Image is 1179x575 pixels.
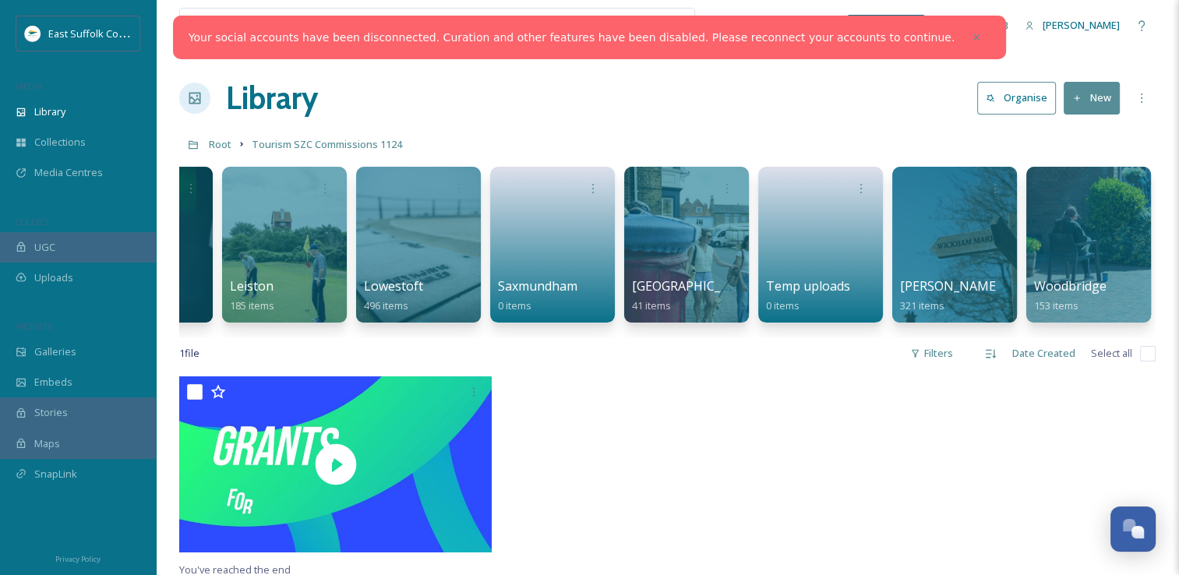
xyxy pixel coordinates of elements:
[632,298,671,312] span: 41 items
[34,375,72,390] span: Embeds
[34,405,68,420] span: Stories
[179,376,492,552] img: thumbnail
[900,298,944,312] span: 321 items
[34,467,77,482] span: SnapLink
[34,436,60,451] span: Maps
[632,279,757,312] a: [GEOGRAPHIC_DATA]41 items
[252,137,402,151] span: Tourism SZC Commissions 1124
[55,554,101,564] span: Privacy Policy
[1034,279,1107,312] a: Woodbridge153 items
[189,30,955,46] a: Your social accounts have been disconnected. Curation and other features have been disabled. Plea...
[179,346,199,361] span: 1 file
[34,240,55,255] span: UGC
[1110,506,1156,552] button: Open Chat
[16,80,43,92] span: MEDIA
[55,549,101,567] a: Privacy Policy
[900,277,1046,295] span: [PERSON_NAME] Market
[977,82,1056,114] button: Organise
[252,135,402,153] a: Tourism SZC Commissions 1124
[226,75,318,122] a: Library
[595,10,687,41] a: View all files
[364,298,408,312] span: 496 items
[209,135,231,153] a: Root
[34,270,73,285] span: Uploads
[34,104,65,119] span: Library
[1034,277,1107,295] span: Woodbridge
[34,344,76,359] span: Galleries
[766,298,800,312] span: 0 items
[34,135,86,150] span: Collections
[847,15,925,37] a: What's New
[766,277,850,295] span: Temp uploads
[34,165,103,180] span: Media Centres
[16,320,51,332] span: WIDGETS
[902,338,961,369] div: Filters
[1064,82,1120,114] button: New
[16,216,49,228] span: COLLECT
[230,279,274,312] a: Leiston185 items
[364,279,423,312] a: Lowestoft496 items
[25,26,41,41] img: ESC%20Logo.png
[1004,338,1083,369] div: Date Created
[900,279,1046,312] a: [PERSON_NAME] Market321 items
[498,298,531,312] span: 0 items
[632,277,757,295] span: [GEOGRAPHIC_DATA]
[209,137,231,151] span: Root
[498,277,577,295] span: Saxmundham
[766,279,850,312] a: Temp uploads0 items
[48,26,140,41] span: East Suffolk Council
[1034,298,1078,312] span: 153 items
[216,9,539,43] input: Search your library
[230,298,274,312] span: 185 items
[230,277,274,295] span: Leiston
[1017,10,1128,41] a: [PERSON_NAME]
[498,279,577,312] a: Saxmundham0 items
[1091,346,1132,361] span: Select all
[1043,18,1120,32] span: [PERSON_NAME]
[364,277,423,295] span: Lowestoft
[977,82,1064,114] a: Organise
